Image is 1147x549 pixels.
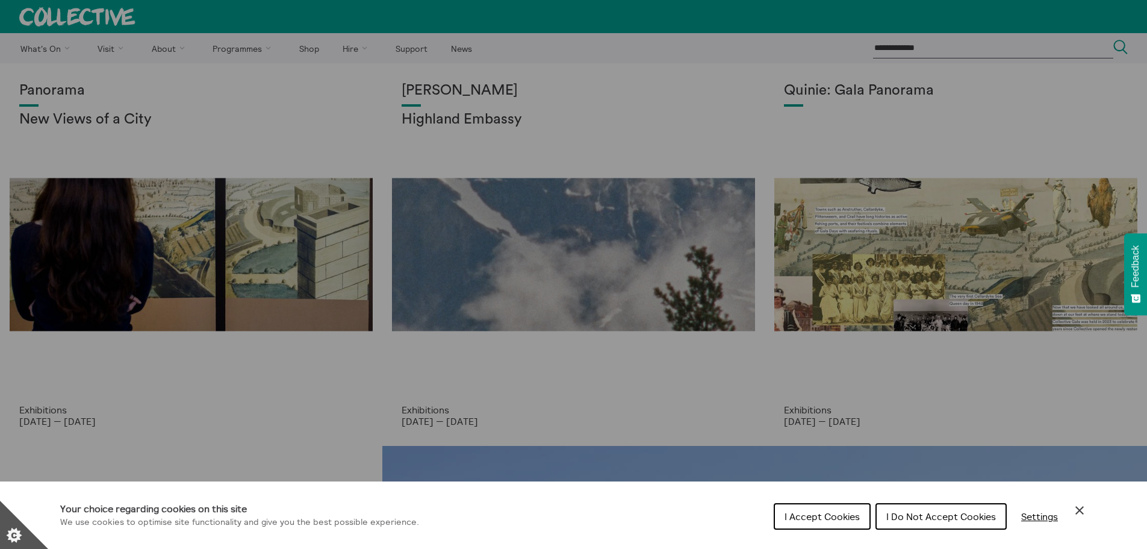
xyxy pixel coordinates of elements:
button: I Accept Cookies [774,503,871,530]
h1: Your choice regarding cookies on this site [60,501,419,516]
p: We use cookies to optimise site functionality and give you the best possible experience. [60,516,419,529]
button: I Do Not Accept Cookies [875,503,1007,530]
span: Settings [1021,510,1058,522]
button: Settings [1012,504,1068,529]
span: Feedback [1130,245,1141,287]
button: Close Cookie Control [1072,503,1087,518]
span: I Do Not Accept Cookies [886,510,996,522]
button: Feedback - Show survey [1124,233,1147,315]
span: I Accept Cookies [785,510,860,522]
